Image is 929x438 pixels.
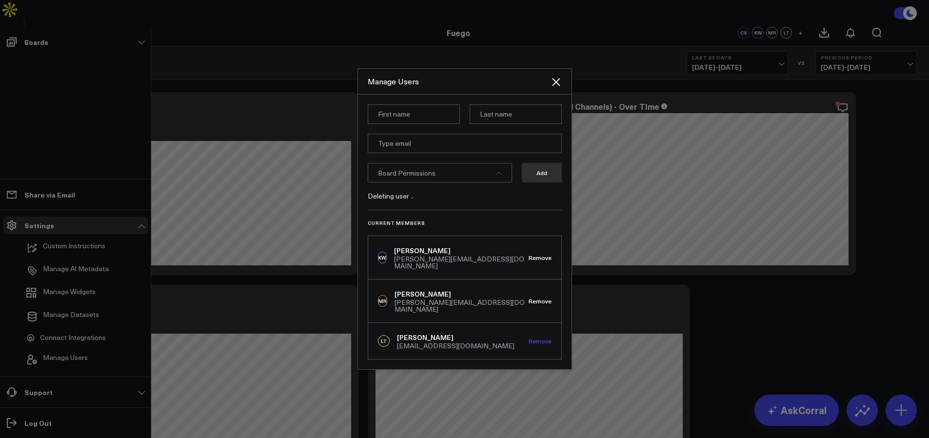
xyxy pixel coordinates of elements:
[368,76,550,87] div: Manage Users
[394,246,528,256] div: [PERSON_NAME]
[368,192,562,200] div: Deleting user
[529,254,552,261] button: Remove
[550,76,562,88] button: Close
[529,338,552,344] button: Remove
[368,104,460,124] input: First name
[470,104,562,124] input: Last name
[395,289,529,299] div: [PERSON_NAME]
[394,256,528,269] div: [PERSON_NAME][EMAIL_ADDRESS][DOMAIN_NAME]
[378,252,387,263] div: KW
[397,342,514,349] div: [EMAIL_ADDRESS][DOMAIN_NAME]
[368,134,562,153] input: Type email
[378,168,435,178] span: Board Permissions
[395,299,529,313] div: [PERSON_NAME][EMAIL_ADDRESS][DOMAIN_NAME]
[529,298,552,304] button: Remove
[378,335,390,347] div: LT
[397,333,514,342] div: [PERSON_NAME]
[368,220,562,226] h3: Current Members
[522,163,562,182] button: Add
[378,295,387,307] div: MR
